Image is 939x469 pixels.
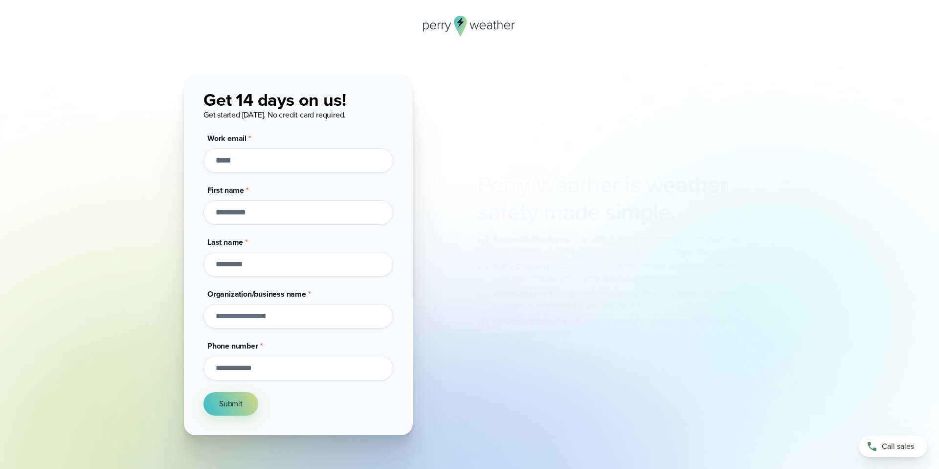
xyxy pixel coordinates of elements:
[882,441,914,452] span: Call sales
[203,392,258,416] button: Submit
[219,398,243,410] span: Submit
[207,185,244,196] span: First name
[207,133,246,144] span: Work email
[207,288,306,300] span: Organization/business name
[207,236,243,248] span: Last name
[859,436,927,457] a: Call sales
[203,109,346,120] span: Get started [DATE]. No credit card required.
[207,340,258,352] span: Phone number
[203,87,346,113] span: Get 14 days on us!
